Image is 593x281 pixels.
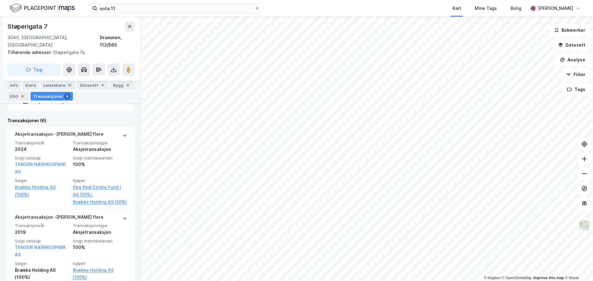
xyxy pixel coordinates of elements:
[73,244,127,251] div: 100%
[97,4,255,13] input: Søk på adresse, matrikkel, gårdeiere, leietakere eller personer
[562,251,593,281] iframe: Chat Widget
[7,64,61,76] button: Tag
[15,238,69,244] span: Solgt selskap
[15,223,69,228] span: Transaksjonsår
[78,81,108,89] div: Datasett
[73,178,127,183] span: Kjøper
[553,39,591,51] button: Datasett
[125,82,131,88] div: 6
[100,34,135,49] div: Drammen, 112/565
[19,93,26,99] div: 9
[502,276,532,280] a: OpenStreetMap
[562,83,591,96] button: Tags
[7,22,48,31] div: Støperigata 7
[533,276,564,280] a: Improve this map
[549,24,591,36] button: Bokmerker
[538,5,573,12] div: [PERSON_NAME]
[15,140,69,146] span: Transaksjonsår
[15,245,66,257] a: TANGEN NÆRINGSPARK AS
[73,146,127,153] div: Aksjetransaksjon
[15,229,69,236] div: 2019
[73,161,127,168] div: 100%
[23,81,38,89] div: Eiere
[562,251,593,281] div: Kontrollprogram for chat
[7,49,130,56] div: Støperigata 7a
[7,92,28,101] div: ESG
[15,146,69,153] div: 2024
[15,213,103,223] div: Aksjetransaksjon - [PERSON_NAME] flere
[73,184,127,198] a: Req Real Estate Fund I AS (50%),
[15,155,69,161] span: Solgt selskap
[10,3,75,14] img: logo.f888ab2527a4732fd821a326f86c7f29.svg
[73,229,127,236] div: Aksjetransaksjon
[66,82,73,88] div: 12
[73,198,127,206] a: Brække Holding AS (50%)
[31,92,73,101] div: Transaksjoner
[578,220,590,231] img: Z
[15,162,66,174] a: TANGEN NÆRINGSPARK AS
[73,238,127,244] span: Solgt matrikkelandel
[64,93,70,99] div: 6
[15,184,69,198] a: Brække Holding AS (100%)
[15,130,103,140] div: Aksjetransaksjon - [PERSON_NAME] flere
[452,5,461,12] div: Kart
[484,276,501,280] a: Mapbox
[73,223,127,228] span: Transaksjonstype
[7,34,100,49] div: 3040, [GEOGRAPHIC_DATA], [GEOGRAPHIC_DATA]
[15,261,69,266] span: Selger
[7,117,135,124] div: Transaksjoner (6)
[99,82,106,88] div: 4
[41,81,75,89] div: Leietakere
[15,178,69,183] span: Selger
[555,54,591,66] button: Analyse
[73,261,127,266] span: Kjøper
[73,140,127,146] span: Transaksjonstype
[73,155,127,161] span: Solgt matrikkelandel
[7,50,53,55] span: Tilhørende adresser:
[561,68,591,81] button: Filter
[511,5,521,12] div: Bolig
[7,81,20,89] div: Info
[475,5,497,12] div: Mine Tags
[111,81,133,89] div: Bygg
